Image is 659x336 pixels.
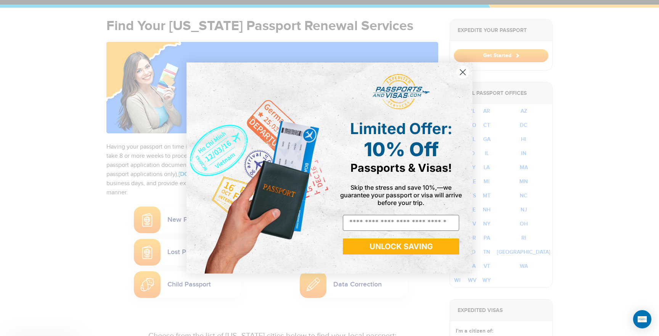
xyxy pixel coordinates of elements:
img: de9cda0d-0715-46ca-9a25-073762a91ba7.png [186,62,329,273]
span: 10% Off [364,138,439,161]
button: Close dialog [456,66,469,79]
span: Passports & Visas! [350,161,452,174]
span: Skip the stress and save 10%,—we guarantee your passport or visa will arrive before your trip. [340,184,462,206]
span: Limited Offer: [350,119,452,138]
button: UNLOCK SAVING [343,238,459,254]
img: passports and visas [373,74,430,110]
div: Open Intercom Messenger [633,310,651,328]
